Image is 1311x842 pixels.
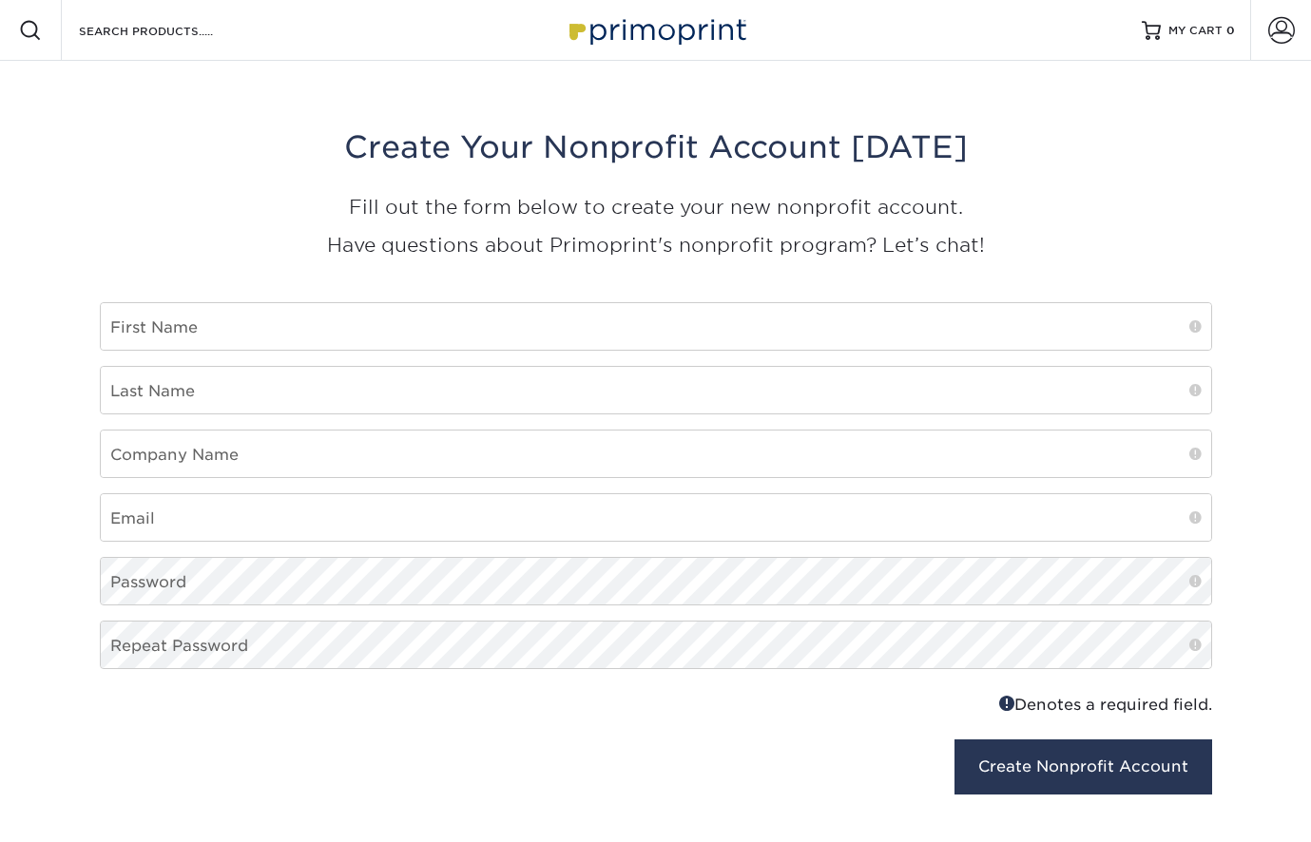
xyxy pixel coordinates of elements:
span: MY CART [1168,23,1223,39]
div: Denotes a required field. [670,692,1212,717]
button: Create Nonprofit Account [954,739,1212,794]
img: Primoprint [561,10,751,50]
input: SEARCH PRODUCTS..... [77,19,262,42]
p: Fill out the form below to create your new nonprofit account. Have questions about Primoprint's n... [100,188,1212,264]
h3: Create Your Nonprofit Account [DATE] [100,129,1212,165]
span: 0 [1226,24,1235,37]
